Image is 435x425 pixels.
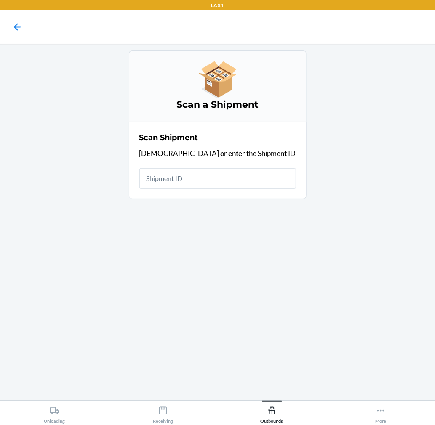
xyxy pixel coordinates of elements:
p: [DEMOGRAPHIC_DATA] or enter the Shipment ID [139,148,296,159]
div: Unloading [44,403,65,424]
button: Outbounds [218,401,326,424]
button: Receiving [109,401,217,424]
h3: Scan a Shipment [139,98,296,112]
div: Outbounds [261,403,283,424]
input: Shipment ID [139,168,296,189]
div: More [375,403,386,424]
h2: Scan Shipment [139,132,198,143]
button: More [326,401,435,424]
p: LAX1 [211,2,224,9]
div: Receiving [153,403,173,424]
